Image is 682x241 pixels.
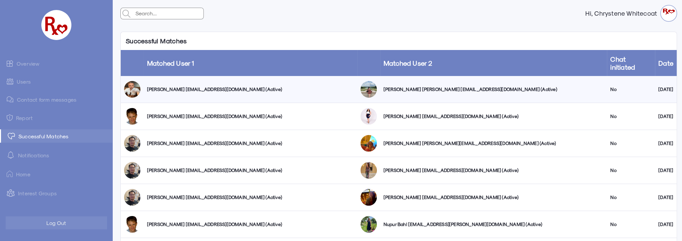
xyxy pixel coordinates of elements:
div: [PERSON_NAME] [EMAIL_ADDRESS][DOMAIN_NAME] (Active) [147,140,354,147]
img: pjvyvowxrvuiatxqjqef.jpg [124,189,140,206]
img: r4t4hiwimrejemy3pvd2.jpg [124,216,140,233]
img: ic-home.png [7,171,13,177]
div: No [610,113,652,120]
div: [PERSON_NAME] [EMAIL_ADDRESS][DOMAIN_NAME] (Active) [147,221,354,228]
img: pjvyvowxrvuiatxqjqef.jpg [124,135,140,152]
a: Matched User 2 [384,59,433,67]
div: [DATE] [658,113,673,120]
img: pjvyvowxrvuiatxqjqef.jpg [124,162,140,179]
img: mrtvsi1dlzgzgzjvviyg.jpg [361,189,377,206]
div: [PERSON_NAME] [EMAIL_ADDRESS][DOMAIN_NAME] (Active) [384,113,604,120]
div: No [610,86,652,93]
img: mzlqokvl48ic6decponq.png [361,108,377,125]
div: [PERSON_NAME] [PERSON_NAME][EMAIL_ADDRESS][DOMAIN_NAME] (Active) [384,140,604,147]
button: Log Out [6,216,107,229]
div: Nupur Bahl [EMAIL_ADDRESS][PERSON_NAME][DOMAIN_NAME] (Active) [384,221,604,228]
img: nhkeyuls5owd4vg9meyw.png [124,81,140,98]
img: ocdnwe51lurhbbun7sip.jpg [361,135,377,152]
div: [PERSON_NAME] [EMAIL_ADDRESS][DOMAIN_NAME] (Active) [147,194,354,201]
img: intrestGropus.svg [7,189,15,197]
img: oc88gou9bzjdhyjdpoli.jpg [361,81,377,98]
img: matched.svg [8,133,15,139]
img: r4t4hiwimrejemy3pvd2.jpg [124,108,140,125]
div: [PERSON_NAME] [PERSON_NAME] [EMAIL_ADDRESS][DOMAIN_NAME] (Active) [384,86,604,93]
div: [PERSON_NAME] [EMAIL_ADDRESS][DOMAIN_NAME] (Active) [147,86,354,93]
img: admin-ic-contact-message.svg [7,96,14,103]
div: No [610,221,652,228]
input: Search... [134,8,203,19]
div: [DATE] [658,86,673,93]
strong: Hi, Chrystene Whitecoat [585,10,660,17]
div: [DATE] [658,167,673,174]
div: No [610,140,652,147]
a: Date [658,59,673,67]
img: gsn3mg2ptoo7bnrskr4h.jpg [361,216,377,233]
div: [PERSON_NAME] [EMAIL_ADDRESS][DOMAIN_NAME] (Active) [384,167,604,174]
img: notification-default-white.svg [7,151,15,159]
div: [PERSON_NAME] [EMAIL_ADDRESS][DOMAIN_NAME] (Active) [384,194,604,201]
img: admin-search.svg [121,8,132,19]
div: [DATE] [658,140,673,147]
img: admin-ic-overview.svg [7,60,13,67]
p: Successful Matches [121,32,192,50]
div: No [610,167,652,174]
div: [DATE] [658,194,673,201]
a: Matched User 1 [147,59,194,67]
img: admin-ic-users.svg [7,78,13,85]
img: admin-ic-report.svg [7,114,13,121]
img: b7m39czcgqcixj1zzano.jpg [361,162,377,179]
div: No [610,194,652,201]
div: [PERSON_NAME] [EMAIL_ADDRESS][DOMAIN_NAME] (Active) [147,167,354,174]
div: [DATE] [658,221,673,228]
a: Chat initiated [610,55,635,71]
div: [PERSON_NAME] [EMAIL_ADDRESS][DOMAIN_NAME] (Active) [147,113,354,120]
